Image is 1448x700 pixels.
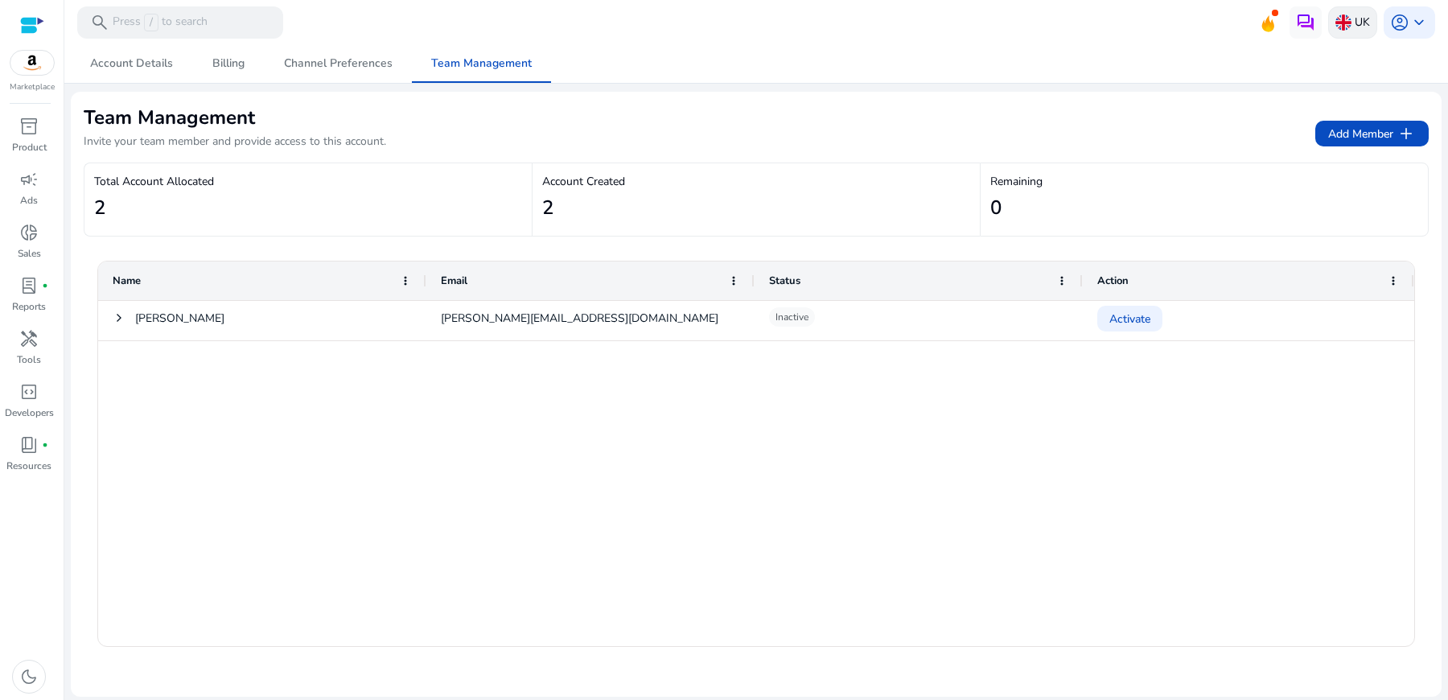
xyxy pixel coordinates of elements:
[19,170,39,189] span: campaign
[19,276,39,295] span: lab_profile
[90,13,109,32] span: search
[1397,124,1416,143] span: add
[144,14,158,31] span: /
[6,459,51,473] p: Resources
[5,406,54,420] p: Developers
[135,302,224,335] span: [PERSON_NAME]
[20,193,38,208] p: Ads
[542,173,970,190] p: Account Created
[18,246,41,261] p: Sales
[12,299,46,314] p: Reports
[1315,121,1429,146] button: Add Memberadd
[10,81,55,93] p: Marketplace
[441,274,467,288] span: Email
[10,51,54,75] img: amazon.svg
[769,274,800,288] span: Status
[1390,13,1409,32] span: account_circle
[19,223,39,242] span: donut_small
[426,301,755,340] div: [PERSON_NAME][EMAIL_ADDRESS][DOMAIN_NAME]
[90,58,173,69] span: Account Details
[12,140,47,154] p: Product
[84,105,386,130] h2: Team Management
[19,329,39,348] span: handyman
[1335,14,1351,31] img: uk.svg
[1097,274,1129,288] span: Action
[212,58,245,69] span: Billing
[84,134,386,150] p: Invite your team member and provide access to this account.
[769,307,815,327] p: Inactive
[431,58,532,69] span: Team Management
[94,196,105,220] h2: 2
[284,58,393,69] span: Channel Preferences
[113,14,208,31] p: Press to search
[542,196,553,220] h2: 2
[19,117,39,136] span: inventory_2
[94,173,522,190] p: Total Account Allocated
[42,282,48,289] span: fiber_manual_record
[19,382,39,401] span: code_blocks
[990,196,1002,220] h2: 0
[42,442,48,448] span: fiber_manual_record
[1328,124,1416,143] span: Add Member
[19,667,39,686] span: dark_mode
[113,274,141,288] span: Name
[19,435,39,455] span: book_4
[1097,306,1162,331] button: Activate
[1355,8,1370,36] p: UK
[1409,13,1429,32] span: keyboard_arrow_down
[17,352,41,367] p: Tools
[990,173,1418,190] p: Remaining
[1109,303,1150,336] span: Activate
